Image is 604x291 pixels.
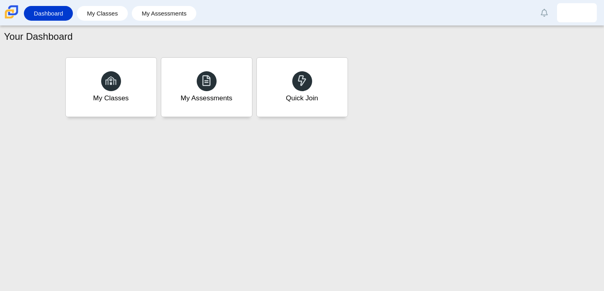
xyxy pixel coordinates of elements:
img: Carmen School of Science & Technology [3,4,20,20]
a: Dashboard [28,6,69,21]
div: Quick Join [286,93,318,103]
a: Alerts [536,4,553,21]
a: Quick Join [256,57,348,117]
a: Carmen School of Science & Technology [3,15,20,21]
a: My Assessments [161,57,252,117]
div: My Classes [93,93,129,103]
h1: Your Dashboard [4,30,73,43]
a: My Assessments [136,6,193,21]
div: My Assessments [181,93,233,103]
a: My Classes [65,57,157,117]
img: yarianis.vegacamac.b9itHR [571,6,583,19]
a: yarianis.vegacamac.b9itHR [557,3,597,22]
a: My Classes [81,6,124,21]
